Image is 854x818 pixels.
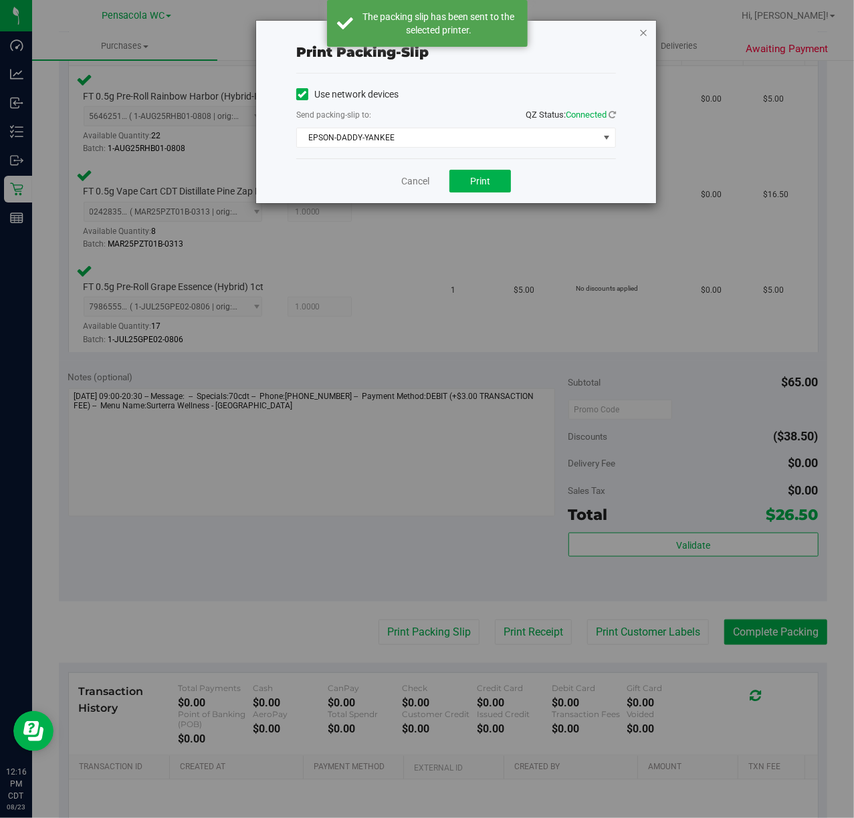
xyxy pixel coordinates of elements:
label: Use network devices [296,88,399,102]
span: Print [470,176,490,186]
span: select [599,128,615,147]
span: QZ Status: [526,110,616,120]
div: The packing slip has been sent to the selected printer. [360,10,518,37]
span: EPSON-DADDY-YANKEE [297,128,599,147]
iframe: Resource center [13,711,54,751]
a: Cancel [401,174,429,188]
button: Print [449,170,511,192]
span: Print packing-slip [296,44,429,60]
label: Send packing-slip to: [296,109,371,121]
span: Connected [566,110,607,120]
